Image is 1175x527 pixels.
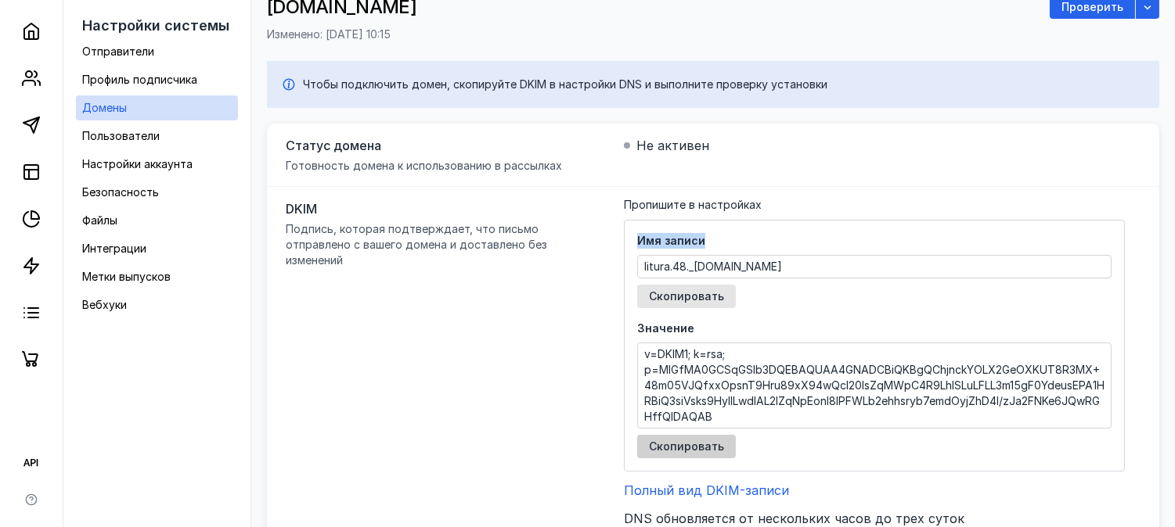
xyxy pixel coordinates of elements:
[286,138,381,153] span: Статус домена
[649,290,724,303] span: Скопировать
[76,39,238,64] a: Отправители
[636,136,709,155] span: Не активен
[637,233,1112,249] span: Имя записи
[286,159,562,172] span: Готовность домена к использованию в рассылках
[649,440,724,454] span: Скопировать
[286,201,317,217] span: DKIM
[76,180,238,205] a: Безопасность
[76,208,238,233] a: Файлы
[76,124,238,149] a: Пользователи
[637,321,1112,336] span: Значение
[637,285,736,308] button: Скопировать
[82,270,171,283] span: Метки выпусков
[82,213,117,227] span: Файлы
[76,292,238,317] a: Вебхуки
[286,222,547,267] span: Подпись, которая подтверждает, что письмо отправлено с вашего домена и доставлено без изменений
[624,199,953,210] div: Пропишите в настройках
[303,77,1144,92] div: Чтобы подключить домен, скопируйте DKIM в настройки DNS и выполните проверку установки
[82,73,197,86] span: Профиль подписчика
[76,264,238,289] a: Метки выпусков
[637,435,736,458] button: Скопировать
[82,298,127,311] span: Вебхуки
[82,129,160,142] span: Пользователи
[624,482,789,498] button: Полный вид DKIM-записи
[82,101,127,114] span: Домены
[82,45,154,58] span: Отправители
[76,95,238,120] a: Домены
[76,236,238,261] a: Интеграции
[76,152,238,177] a: Настройки аккаунта
[82,185,159,199] span: Безопасность
[82,157,193,170] span: Настройки аккаунта
[76,67,238,92] a: Профиль подписчика
[638,343,1111,428] textarea: v=DKIM1; k=rsa; p=MIGfMA0GCSqGSIb3DQEBAQUAA4GNADCBiQKBgQChjnckYOLX2GeOXKUT8R3MX+48m05VJQfxxOpsnT9...
[267,27,391,42] span: Изменено: [DATE] 10:15
[638,256,1111,278] textarea: litura.48._[DOMAIN_NAME]
[82,17,229,34] span: Настройки системы
[1061,1,1123,14] span: Проверить
[82,242,146,255] span: Интеграции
